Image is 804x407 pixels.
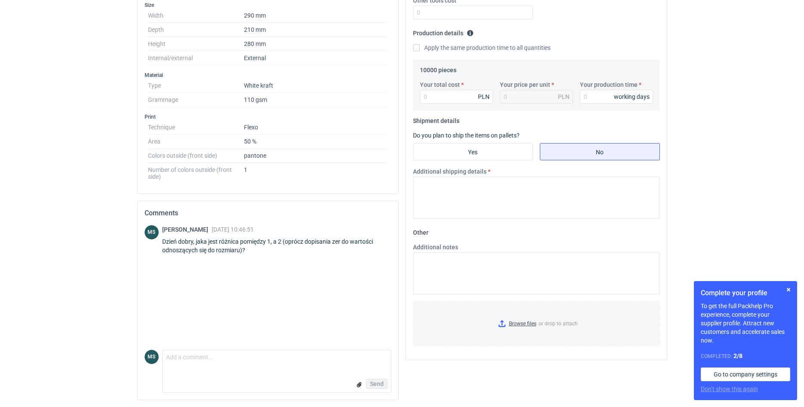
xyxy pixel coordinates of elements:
[148,37,244,51] dt: Height
[145,350,159,364] div: Michał Sokołowski
[148,149,244,163] dt: Colors outside (front side)
[413,243,458,251] label: Additional notes
[244,149,388,163] dd: pantone
[148,79,244,93] dt: Type
[162,237,391,254] div: Dzień dobry, jaka jest różnica pomiędzy 1, a 2 (oprócz dopisania zer do wartości odnoszących się ...
[540,143,660,160] label: No
[148,163,244,180] dt: Number of colors outside (front side)
[244,93,388,107] dd: 110 gsm
[420,63,456,73] legend: 10000 pieces
[148,135,244,149] dt: Area
[701,385,758,393] button: Don’t show this again
[783,285,794,295] button: Skip for now
[244,51,388,65] dd: External
[413,43,551,52] label: Apply the same production time to all quantities
[558,92,570,101] div: PLN
[148,23,244,37] dt: Depth
[148,9,244,23] dt: Width
[478,92,490,101] div: PLN
[212,226,254,233] span: [DATE] 10:46:51
[244,120,388,135] dd: Flexo
[148,51,244,65] dt: Internal/external
[162,226,212,233] span: [PERSON_NAME]
[701,367,790,381] a: Go to company settings
[145,2,391,9] h3: Size
[413,167,487,176] label: Additional shipping details
[420,90,493,104] input: 0
[145,225,159,239] div: Michał Sokołowski
[701,352,790,361] div: Completed:
[413,143,533,160] label: Yes
[244,23,388,37] dd: 210 mm
[413,26,474,37] legend: Production details
[366,379,388,389] button: Send
[733,352,742,359] strong: 2 / 8
[145,225,159,239] figcaption: MS
[145,72,391,79] h3: Material
[145,113,391,120] h3: Print
[244,135,388,149] dd: 50 %
[413,132,520,139] label: Do you plan to ship the items on pallets?
[244,9,388,23] dd: 290 mm
[701,288,790,298] h1: Complete your profile
[580,90,653,104] input: 0
[244,163,388,180] dd: 1
[370,381,384,387] span: Send
[580,80,638,89] label: Your production time
[413,114,459,124] legend: Shipment details
[145,208,391,218] h2: Comments
[413,226,428,236] legend: Other
[148,120,244,135] dt: Technique
[145,350,159,364] figcaption: MS
[148,93,244,107] dt: Grammage
[701,302,790,345] p: To get the full Packhelp Pro experience, complete your supplier profile. Attract new customers an...
[244,37,388,51] dd: 280 mm
[614,92,650,101] div: working days
[413,302,659,346] label: or drop to attach
[420,80,460,89] label: Your total cost
[500,80,550,89] label: Your price per unit
[244,79,388,93] dd: White kraft
[413,6,533,19] input: 0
